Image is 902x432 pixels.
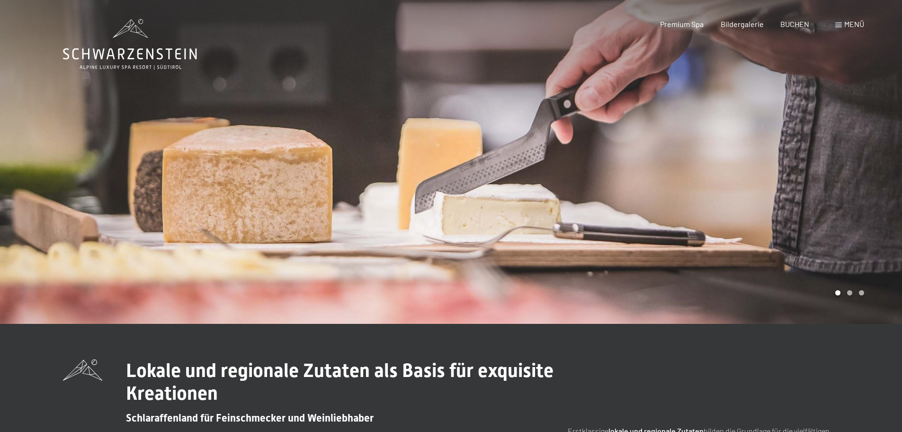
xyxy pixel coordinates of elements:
[660,19,704,28] a: Premium Spa
[844,19,864,28] span: Menü
[835,290,840,295] div: Carousel Page 1 (Current Slide)
[847,290,852,295] div: Carousel Page 2
[126,412,374,424] span: Schlaraffenland für Feinschmecker und Weinliebhaber
[832,290,864,295] div: Carousel Pagination
[859,290,864,295] div: Carousel Page 3
[780,19,809,28] a: BUCHEN
[126,359,554,404] span: Lokale und regionale Zutaten als Basis für exquisite Kreationen
[721,19,764,28] a: Bildergalerie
